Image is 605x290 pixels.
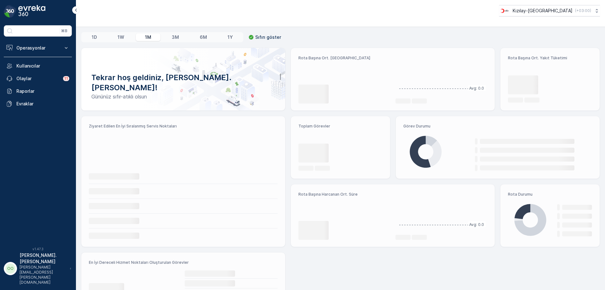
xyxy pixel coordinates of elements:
[200,34,207,40] p: 6M
[575,8,591,13] p: ( +03:00 )
[298,124,383,129] p: Toplam Görevler
[172,34,179,40] p: 3M
[89,124,278,129] p: Ziyaret Edilen En İyi Sıralanmış Servis Noktaları
[4,72,72,85] a: Olaylar11
[298,56,390,61] p: Rota Başına Ort. [GEOGRAPHIC_DATA]
[16,88,69,94] p: Raporlar
[20,252,67,265] p: [PERSON_NAME].[PERSON_NAME]
[499,5,600,16] button: Kızılay-[GEOGRAPHIC_DATA](+03:00)
[4,98,72,110] a: Evraklar
[92,34,97,40] p: 1D
[4,60,72,72] a: Kullanıcılar
[91,73,275,93] p: Tekrar hoş geldiniz, [PERSON_NAME].[PERSON_NAME]!
[64,76,68,81] p: 11
[499,7,510,14] img: k%C4%B1z%C4%B1lay.png
[20,265,67,285] p: [PERSON_NAME][EMAIL_ADDRESS][PERSON_NAME][DOMAIN_NAME]
[4,252,72,285] button: OO[PERSON_NAME].[PERSON_NAME][PERSON_NAME][EMAIL_ADDRESS][PERSON_NAME][DOMAIN_NAME]
[508,56,592,61] p: Rota Başına Ort. Yakıt Tüketimi
[89,260,278,265] p: En İyi Dereceli Hizmet Noktaları Oluşturulan Görevler
[255,34,281,40] p: Sıfırı göster
[508,192,592,197] p: Rota Durumu
[4,247,72,251] span: v 1.47.3
[16,63,69,69] p: Kullanıcılar
[4,42,72,54] button: Operasyonlar
[18,5,45,18] img: logo_dark-DEwI_e13.png
[4,5,16,18] img: logo
[16,45,59,51] p: Operasyonlar
[403,124,592,129] p: Görev Durumu
[228,34,233,40] p: 1Y
[145,34,151,40] p: 1M
[5,263,15,274] div: OO
[16,101,69,107] p: Evraklar
[298,192,390,197] p: Rota Başına Harcanan Ort. Süre
[513,8,573,14] p: Kızılay-[GEOGRAPHIC_DATA]
[61,28,67,33] p: ⌘B
[4,85,72,98] a: Raporlar
[91,93,275,100] p: Gününüz sıfır-atıklı olsun
[118,34,124,40] p: 1W
[16,75,59,82] p: Olaylar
